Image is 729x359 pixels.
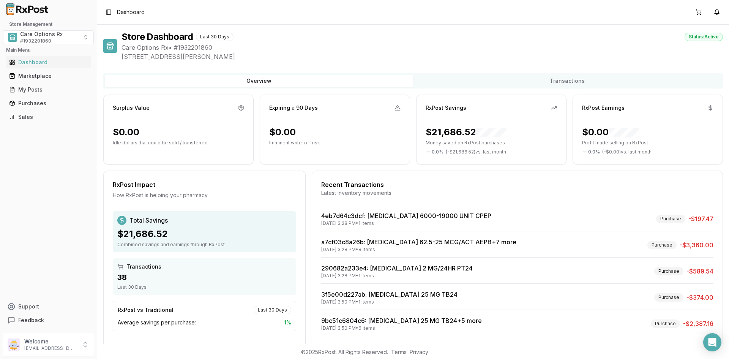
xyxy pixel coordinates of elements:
a: Dashboard [6,55,91,69]
div: Purchase [647,241,677,249]
a: Purchases [6,96,91,110]
button: Feedback [3,313,94,327]
div: $0.00 [582,126,639,138]
div: My Posts [9,86,88,93]
span: [STREET_ADDRESS][PERSON_NAME] [121,52,723,61]
div: [DATE] 3:28 PM • 1 items [321,273,473,279]
div: RxPost Earnings [582,104,625,112]
span: -$374.00 [686,293,713,302]
nav: breadcrumb [117,8,145,16]
span: 0.0 % [588,149,600,155]
span: Dashboard [117,8,145,16]
div: Combined savings and earnings through RxPost [117,242,292,248]
div: Purchase [651,319,680,328]
a: My Posts [6,83,91,96]
h1: Store Dashboard [121,31,193,43]
h2: Store Management [3,21,94,27]
p: Idle dollars that could be sold / transferred [113,140,244,146]
a: a7cf03c8a26b: [MEDICAL_DATA] 62.5-25 MCG/ACT AEPB+7 more [321,238,516,246]
button: Sales [3,111,94,123]
a: Privacy [410,349,428,355]
span: -$2,387.16 [683,319,713,328]
div: Last 30 Days [254,306,291,314]
a: 4eb7d64c3dcf: [MEDICAL_DATA] 6000-19000 UNIT CPEP [321,212,491,220]
div: RxPost Impact [113,180,296,189]
div: Purchase [654,267,683,275]
span: Care Options Rx [20,30,63,38]
div: Open Intercom Messenger [703,333,721,351]
div: [DATE] 3:50 PM • 6 items [321,325,482,331]
a: Sales [6,110,91,124]
button: My Posts [3,84,94,96]
a: 9bc51c6804c6: [MEDICAL_DATA] 25 MG TB24+5 more [321,317,482,324]
div: [DATE] 3:50 PM • 1 items [321,299,458,305]
span: Average savings per purchase: [118,319,196,326]
div: Dashboard [9,59,88,66]
div: Surplus Value [113,104,150,112]
div: RxPost vs Traditional [118,306,174,314]
div: Purchase [654,293,683,302]
div: RxPost Savings [426,104,466,112]
div: $0.00 [269,126,296,138]
div: Recent Transactions [321,180,713,189]
div: Sales [9,113,88,121]
span: 1 % [284,319,291,326]
p: [EMAIL_ADDRESS][DOMAIN_NAME] [24,345,77,351]
button: Transactions [413,75,721,87]
img: User avatar [8,338,20,351]
a: 3f5e00d227ab: [MEDICAL_DATA] 25 MG TB24 [321,291,458,298]
p: Imminent write-off risk [269,140,401,146]
div: Purchases [9,100,88,107]
p: Money saved on RxPost purchases [426,140,557,146]
div: Marketplace [9,72,88,80]
span: ( - $0.00 ) vs. last month [602,149,652,155]
span: # 1932201860 [20,38,51,44]
button: Select a view [3,30,94,44]
span: -$589.54 [686,267,713,276]
span: 0.0 % [432,149,443,155]
div: How RxPost is helping your pharmacy [113,191,296,199]
a: Marketplace [6,69,91,83]
span: Transactions [126,263,161,270]
a: Terms [391,349,407,355]
div: Last 30 Days [117,284,292,290]
div: $0.00 [113,126,139,138]
button: Marketplace [3,70,94,82]
span: -$197.47 [688,214,713,223]
button: Overview [105,75,413,87]
button: Support [3,300,94,313]
span: Care Options Rx • # 1932201860 [121,43,723,52]
div: Last 30 Days [196,33,234,41]
div: [DATE] 3:28 PM • 8 items [321,247,516,253]
div: $21,686.52 [117,228,292,240]
span: -$3,360.00 [680,240,713,250]
button: Purchases [3,97,94,109]
div: Status: Active [685,33,723,41]
div: Purchase [656,215,685,223]
div: $21,686.52 [426,126,507,138]
span: ( - $21,686.52 ) vs. last month [446,149,506,155]
span: Total Savings [129,216,168,225]
p: Welcome [24,338,77,345]
div: 38 [117,272,292,283]
div: Latest inventory movements [321,189,713,197]
p: Profit made selling on RxPost [582,140,713,146]
img: RxPost Logo [3,3,52,15]
div: [DATE] 3:28 PM • 1 items [321,220,491,226]
div: Expiring ≤ 90 Days [269,104,318,112]
span: Feedback [18,316,44,324]
button: Dashboard [3,56,94,68]
h2: Main Menu [6,47,91,53]
a: 290682a233e4: [MEDICAL_DATA] 2 MG/24HR PT24 [321,264,473,272]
